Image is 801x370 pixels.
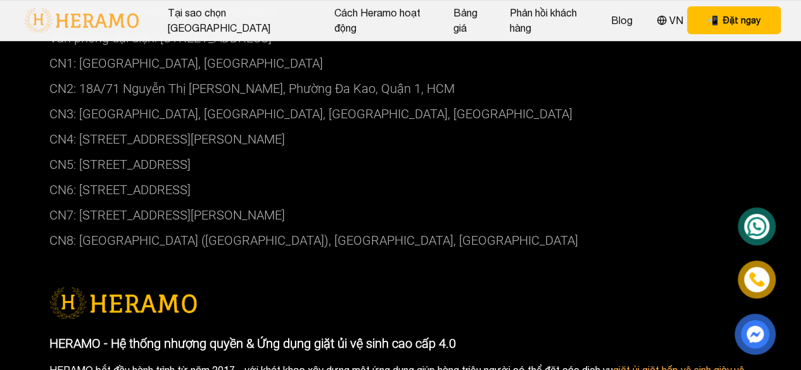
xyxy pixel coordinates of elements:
span: phone [707,14,718,27]
span: Đặt ngay [723,14,760,27]
a: Bảng giá [453,5,489,35]
a: Tại sao chọn [GEOGRAPHIC_DATA] [168,5,314,35]
p: CN6: [STREET_ADDRESS] [49,177,752,202]
button: VN [653,12,687,28]
p: CN1: [GEOGRAPHIC_DATA], [GEOGRAPHIC_DATA] [49,51,752,76]
a: Cách Heramo hoạt động [334,5,433,35]
img: logo [49,287,197,319]
p: CN2: 18A/71 Nguyễn Thị [PERSON_NAME], Phường Đa Kao, Quận 1, HCM [49,76,752,101]
p: CN5: [STREET_ADDRESS] [49,152,752,177]
img: phone-icon [749,272,764,287]
a: Blog [611,13,633,28]
p: CN4: [STREET_ADDRESS][PERSON_NAME] [49,126,752,152]
p: CN7: [STREET_ADDRESS][PERSON_NAME] [49,202,752,228]
p: CN8: [GEOGRAPHIC_DATA] ([GEOGRAPHIC_DATA]), [GEOGRAPHIC_DATA], [GEOGRAPHIC_DATA] [49,228,752,253]
a: phone-icon [740,262,774,297]
p: CN3: [GEOGRAPHIC_DATA], [GEOGRAPHIC_DATA], [GEOGRAPHIC_DATA], [GEOGRAPHIC_DATA] [49,101,752,126]
img: logo-with-text.png [20,7,142,34]
a: Phản hồi khách hàng [509,5,591,35]
button: phone Đặt ngay [687,6,781,34]
p: HERAMO - Hệ thống nhượng quyền & Ứng dụng giặt ủi vệ sinh cao cấp 4.0 [49,334,752,353]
